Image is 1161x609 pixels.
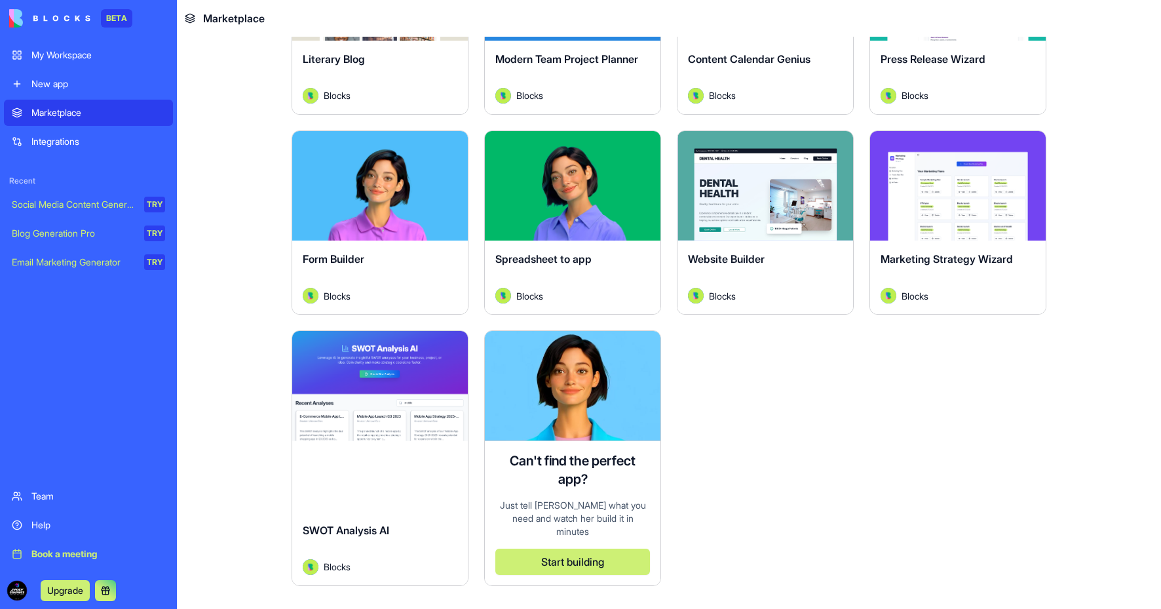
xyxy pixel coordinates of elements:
span: Marketing Strategy Wizard [881,252,1013,265]
span: Blocks [709,88,736,102]
span: Form Builder [303,252,364,265]
a: Marketing Strategy WizardAvatarBlocks [869,130,1046,315]
img: Avatar [495,88,511,104]
a: Book a meeting [4,541,173,567]
img: Avatar [303,88,318,104]
a: New app [4,71,173,97]
img: Avatar [688,88,704,104]
div: TRY [144,197,165,212]
img: Avatar [881,88,896,104]
div: Blog Generation Pro [12,227,135,240]
div: Email Marketing Generator [12,256,135,269]
a: Spreadsheet to appAvatarBlocks [484,130,661,315]
div: TRY [144,254,165,270]
div: Social Media Content Generator [12,198,135,211]
span: Blocks [516,88,543,102]
div: BETA [101,9,132,28]
a: Website BuilderAvatarBlocks [677,130,854,315]
span: Blocks [902,289,928,303]
a: SWOT Analysis AIAvatarBlocks [292,330,468,586]
span: Website Builder [688,252,765,265]
a: Ella AI assistantCan't find the perfect app?Just tell [PERSON_NAME] what you need and watch her b... [484,330,661,586]
a: Marketplace [4,100,173,126]
a: Help [4,512,173,538]
span: Literary Blog [303,52,365,66]
span: Content Calendar Genius [688,52,810,66]
span: Recent [4,176,173,186]
a: BETA [9,9,132,28]
a: Form BuilderAvatarBlocks [292,130,468,315]
img: logo [9,9,90,28]
img: Ella AI assistant [485,331,660,441]
span: SWOT Analysis AI [303,524,389,537]
div: Just tell [PERSON_NAME] what you need and watch her build it in minutes [495,499,650,538]
img: Avatar [303,288,318,304]
button: Upgrade [41,580,90,601]
a: Upgrade [41,583,90,597]
a: My Workspace [4,42,173,68]
span: Blocks [324,289,351,303]
div: My Workspace [31,49,165,62]
div: Marketplace [31,106,165,119]
div: Team [31,490,165,503]
img: ACg8ocJuG_730ULe-d81uKG1vhl51GjF3OJdhnslpCPTlQLH2P0RC-K9=s96-c [7,580,28,601]
a: Team [4,483,173,509]
img: Avatar [881,288,896,304]
span: Blocks [516,289,543,303]
a: Social Media Content GeneratorTRY [4,191,173,218]
span: Blocks [902,88,928,102]
span: Blocks [709,289,736,303]
span: Press Release Wizard [881,52,985,66]
span: Blocks [324,88,351,102]
div: Integrations [31,135,165,148]
img: Avatar [303,559,318,575]
div: New app [31,77,165,90]
img: Avatar [495,288,511,304]
span: Modern Team Project Planner [495,52,638,66]
a: Email Marketing GeneratorTRY [4,249,173,275]
div: TRY [144,226,165,241]
h4: Can't find the perfect app? [495,452,650,488]
img: Avatar [688,288,704,304]
span: Blocks [324,560,351,574]
a: Integrations [4,128,173,155]
a: Blog Generation ProTRY [4,220,173,246]
button: Start building [495,549,650,575]
div: Book a meeting [31,547,165,560]
span: Spreadsheet to app [495,252,592,265]
span: Marketplace [203,10,265,26]
div: Help [31,519,165,532]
